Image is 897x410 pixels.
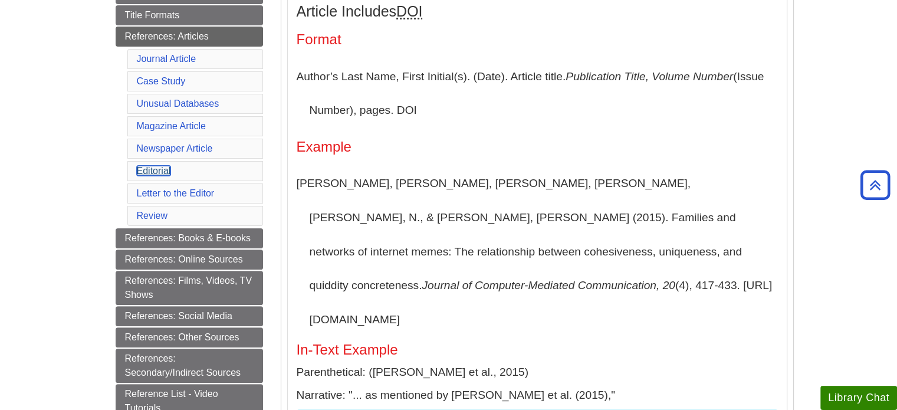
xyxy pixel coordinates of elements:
a: Editorial [137,166,171,176]
h4: Format [297,32,778,47]
a: Magazine Article [137,121,206,131]
a: Review [137,211,167,221]
p: Narrative: "... as mentioned by [PERSON_NAME] et al. (2015)," [297,387,778,404]
a: References: Books & E-books [116,228,263,248]
abbr: Digital Object Identifier. This is the string of numbers associated with a particular article. No... [396,3,422,19]
i: Journal of Computer-Mediated Communication, 20 [422,279,675,291]
a: References: Articles [116,27,263,47]
a: References: Secondary/Indirect Sources [116,349,263,383]
p: Parenthetical: ([PERSON_NAME] et al., 2015) [297,364,778,381]
a: References: Online Sources [116,250,263,270]
p: Author’s Last Name, First Initial(s). (Date). Article title. (Issue Number), pages. DOI [297,60,778,127]
a: Letter to the Editor [137,188,215,198]
a: Back to Top [856,177,894,193]
a: Journal Article [137,54,196,64]
a: Newspaper Article [137,143,213,153]
a: Case Study [137,76,186,86]
a: Title Formats [116,5,263,25]
a: References: Films, Videos, TV Shows [116,271,263,305]
a: Unusual Databases [137,99,219,109]
button: Library Chat [820,386,897,410]
h3: Article Includes [297,3,778,20]
h5: In-Text Example [297,342,778,357]
p: [PERSON_NAME], [PERSON_NAME], [PERSON_NAME], [PERSON_NAME], [PERSON_NAME], N., & [PERSON_NAME], [... [297,166,778,336]
a: References: Other Sources [116,327,263,347]
a: References: Social Media [116,306,263,326]
i: Publication Title, Volume Number [566,70,733,83]
h4: Example [297,139,778,155]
